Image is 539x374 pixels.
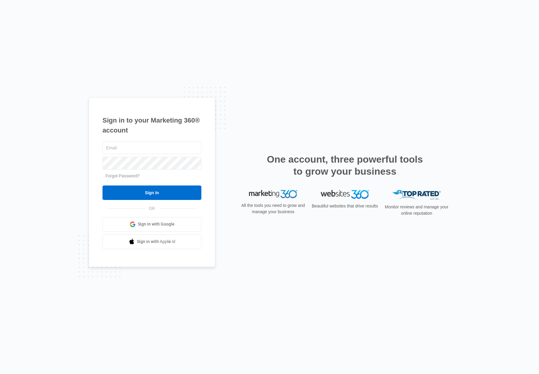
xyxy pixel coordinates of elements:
[239,202,307,215] p: All the tools you need to grow and manage your business
[145,205,159,212] span: OR
[138,221,175,227] span: Sign in with Google
[321,190,369,199] img: Websites 360
[249,190,297,198] img: Marketing 360
[137,238,175,245] span: Sign in with Apple Id
[102,217,201,232] a: Sign in with Google
[265,153,425,177] h2: One account, three powerful tools to grow your business
[102,185,201,200] input: Sign In
[102,235,201,249] a: Sign in with Apple Id
[311,203,379,209] p: Beautiful websites that drive results
[106,173,140,178] a: Forgot Password?
[102,142,201,154] input: Email
[102,115,201,135] h1: Sign in to your Marketing 360® account
[392,190,441,200] img: Top Rated Local
[383,204,450,217] p: Monitor reviews and manage your online reputation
